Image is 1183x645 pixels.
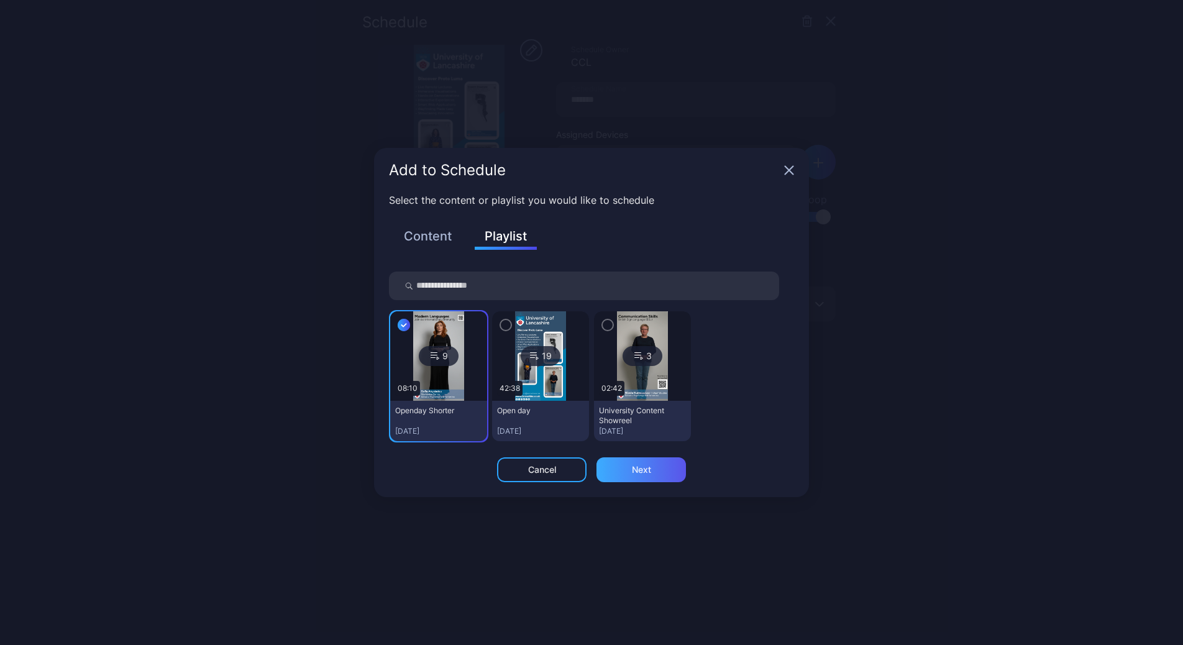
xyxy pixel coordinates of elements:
[599,426,686,436] div: [DATE]
[389,163,779,178] div: Add to Schedule
[497,457,587,482] button: Cancel
[596,457,686,482] button: Next
[497,381,523,396] div: 42:38
[395,426,482,436] div: [DATE]
[395,381,420,396] div: 08:10
[497,426,584,436] div: [DATE]
[632,465,651,475] div: Next
[599,381,624,396] div: 02:42
[528,465,556,475] div: Cancel
[475,226,537,250] button: Playlist
[599,406,667,426] div: University Content Showreel
[623,346,662,366] div: 3
[395,406,464,416] div: Openday Shorter
[497,406,565,416] div: Open day
[419,346,459,366] div: 9
[397,226,459,247] button: Content
[389,193,794,208] p: Select the content or playlist you would like to schedule
[521,346,560,366] div: 19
